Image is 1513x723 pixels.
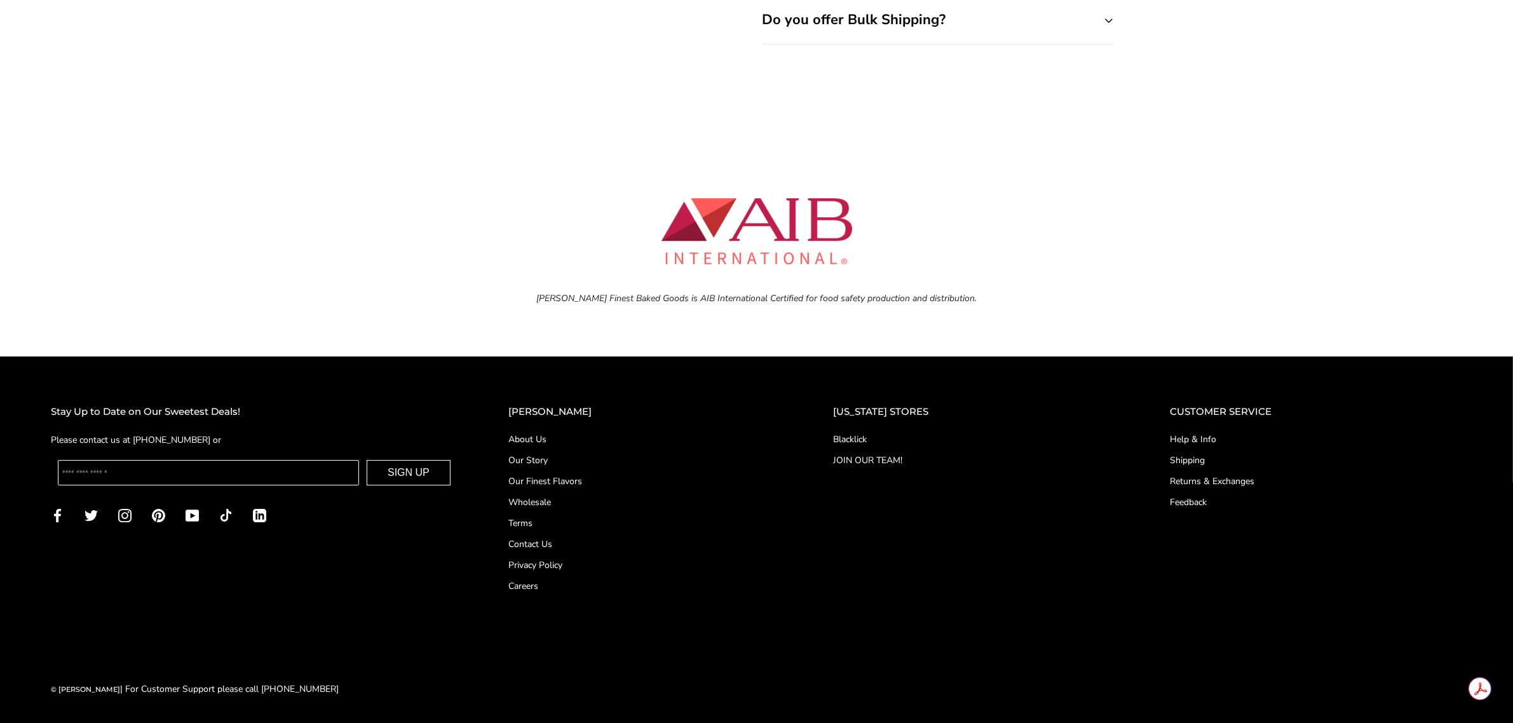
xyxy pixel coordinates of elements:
a: Facebook [51,508,64,522]
a: © [PERSON_NAME] [51,685,120,694]
a: Our Story [508,454,782,467]
a: YouTube [186,508,199,522]
h2: Stay Up to Date on Our Sweetest Deals! [51,404,458,420]
a: Returns & Exchanges [1170,475,1462,488]
a: Twitter [85,508,98,522]
i: [PERSON_NAME] Finest Baked Goods is AIB International Certified for food safety production and di... [536,292,977,304]
a: Feedback [1170,496,1462,509]
a: Terms [508,517,782,530]
a: Contact Us [508,537,782,551]
a: TikTok [219,508,233,522]
a: JOIN OUR TEAM! [833,454,1119,467]
input: Enter your email [58,460,359,485]
a: LinkedIn [253,508,266,522]
div: | For Customer Support please call [PHONE_NUMBER] [51,682,339,696]
a: Instagram [118,508,132,522]
a: Our Finest Flavors [508,475,782,488]
div: Please contact us at [PHONE_NUMBER] or [51,433,458,447]
a: Careers [508,579,782,593]
a: Wholesale [508,496,782,509]
a: About Us [508,433,782,446]
h2: CUSTOMER SERVICE [1170,404,1462,420]
a: Privacy Policy [508,558,782,572]
a: Help & Info [1170,433,1462,446]
a: Blacklick [833,433,1119,446]
a: Pinterest [152,508,165,522]
button: SIGN UP [367,460,451,485]
h2: [PERSON_NAME] [508,404,782,420]
h2: [US_STATE] STORES [833,404,1119,420]
a: Shipping [1170,454,1462,467]
img: aib-logo.webp [662,198,852,264]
